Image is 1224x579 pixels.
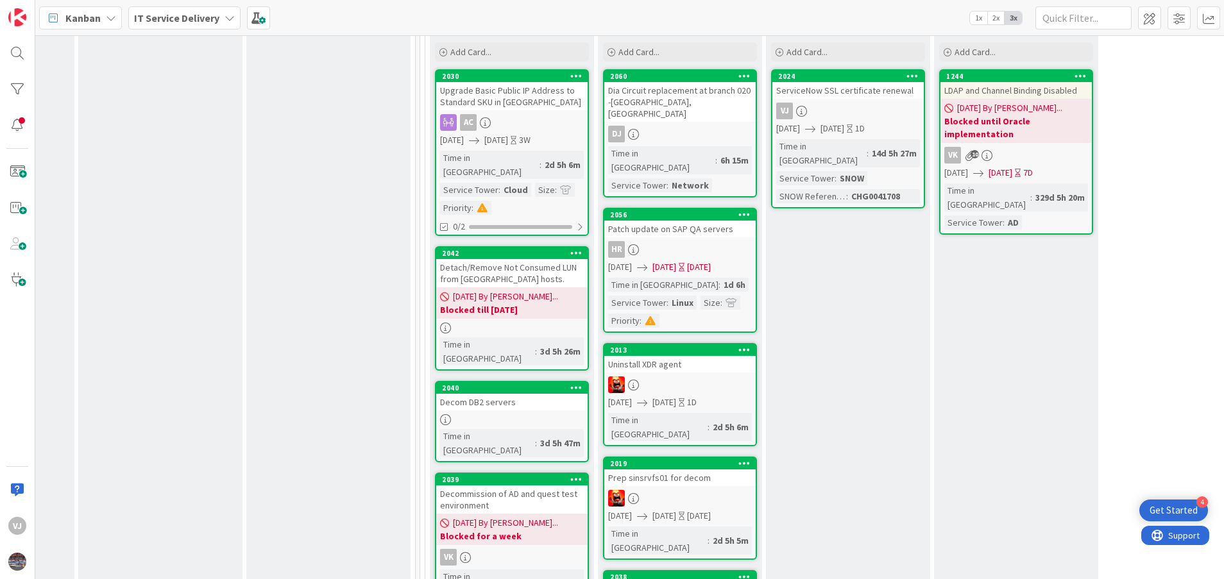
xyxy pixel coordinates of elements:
[940,71,1092,82] div: 1244
[608,376,625,393] img: VN
[537,436,584,450] div: 3d 5h 47m
[608,260,632,274] span: [DATE]
[604,344,756,356] div: 2013
[846,189,848,203] span: :
[27,2,58,17] span: Support
[944,166,968,180] span: [DATE]
[604,241,756,258] div: HR
[837,171,867,185] div: SNOW
[604,209,756,221] div: 2056
[668,178,712,192] div: Network
[855,122,865,135] div: 1D
[436,82,588,110] div: Upgrade Basic Public IP Address to Standard SKU in [GEOGRAPHIC_DATA]
[442,72,588,81] div: 2030
[436,248,588,259] div: 2042
[436,549,588,566] div: VK
[604,344,756,373] div: 2013Uninstall XDR agent
[720,296,722,310] span: :
[667,296,668,310] span: :
[604,82,756,122] div: Dia Circuit replacement at branch 020 -[GEOGRAPHIC_DATA], [GEOGRAPHIC_DATA]
[701,296,720,310] div: Size
[640,314,642,328] span: :
[710,533,752,548] div: 2d 5h 5m
[442,249,588,258] div: 2042
[436,382,588,410] div: 2040Decom DB2 servers
[604,490,756,507] div: VN
[867,146,869,160] span: :
[435,381,589,462] a: 2040Decom DB2 serversTime in [GEOGRAPHIC_DATA]:3d 5h 47m
[940,71,1092,99] div: 1244LDAP and Channel Binding Disabled
[608,126,625,142] div: DJ
[603,69,757,197] a: 2060Dia Circuit replacement at branch 020 -[GEOGRAPHIC_DATA], [GEOGRAPHIC_DATA]DJTime in [GEOGRAP...
[772,82,924,99] div: ServiceNow SSL certificate renewal
[500,183,531,197] div: Cloud
[687,509,711,523] div: [DATE]
[608,490,625,507] img: VN
[440,549,457,566] div: VK
[440,337,535,365] div: Time in [GEOGRAPHIC_DATA]
[717,153,752,167] div: 6h 15m
[8,553,26,571] img: avatar
[604,458,756,469] div: 2019
[608,296,667,310] div: Service Tower
[718,278,720,292] span: :
[944,147,961,164] div: VK
[65,10,101,26] span: Kanban
[440,133,464,147] span: [DATE]
[603,208,757,333] a: 2056Patch update on SAP QA serversHR[DATE][DATE][DATE]Time in [GEOGRAPHIC_DATA]:1d 6hService Towe...
[608,278,718,292] div: Time in [GEOGRAPHIC_DATA]
[604,209,756,237] div: 2056Patch update on SAP QA servers
[776,189,846,203] div: SNOW Reference Number
[440,183,498,197] div: Service Tower
[820,122,844,135] span: [DATE]
[537,344,584,358] div: 3d 5h 26m
[610,459,756,468] div: 2019
[604,71,756,122] div: 2060Dia Circuit replacement at branch 020 -[GEOGRAPHIC_DATA], [GEOGRAPHIC_DATA]
[1035,6,1132,29] input: Quick Filter...
[604,469,756,486] div: Prep sinsrvfs01 for decom
[971,150,979,158] span: 10
[604,221,756,237] div: Patch update on SAP QA servers
[1196,496,1208,508] div: 4
[778,72,924,81] div: 2024
[608,413,708,441] div: Time in [GEOGRAPHIC_DATA]
[946,72,1092,81] div: 1244
[453,290,558,303] span: [DATE] By [PERSON_NAME]...
[604,458,756,486] div: 2019Prep sinsrvfs01 for decom
[608,526,708,555] div: Time in [GEOGRAPHIC_DATA]
[541,158,584,172] div: 2d 5h 6m
[1139,499,1208,521] div: Open Get Started checklist, remaining modules: 4
[708,533,710,548] span: :
[944,183,1030,212] div: Time in [GEOGRAPHIC_DATA]
[848,189,903,203] div: CHG0041708
[618,46,659,58] span: Add Card...
[652,396,676,409] span: [DATE]
[436,259,588,287] div: Detach/Remove Not Consumed LUN from [GEOGRAPHIC_DATA] hosts.
[604,126,756,142] div: DJ
[435,246,589,371] a: 2042Detach/Remove Not Consumed LUN from [GEOGRAPHIC_DATA] hosts.[DATE] By [PERSON_NAME]...Blocked...
[708,420,710,434] span: :
[604,376,756,393] div: VN
[540,158,541,172] span: :
[484,133,508,147] span: [DATE]
[939,69,1093,235] a: 1244LDAP and Channel Binding Disabled[DATE] By [PERSON_NAME]...Blocked until Oracle implementatio...
[604,71,756,82] div: 2060
[460,114,477,131] div: AC
[440,429,535,457] div: Time in [GEOGRAPHIC_DATA]
[608,241,625,258] div: HR
[944,215,1003,230] div: Service Tower
[1005,12,1022,24] span: 3x
[436,485,588,514] div: Decommission of AD and quest test environment
[776,103,793,119] div: VJ
[652,509,676,523] span: [DATE]
[610,210,756,219] div: 2056
[776,122,800,135] span: [DATE]
[555,183,557,197] span: :
[720,278,749,292] div: 1d 6h
[944,115,1088,140] b: Blocked until Oracle implementation
[957,101,1062,115] span: [DATE] By [PERSON_NAME]...
[442,383,588,392] div: 2040
[435,69,589,236] a: 2030Upgrade Basic Public IP Address to Standard SKU in [GEOGRAPHIC_DATA]AC[DATE][DATE]3WTime in [...
[940,82,1092,99] div: LDAP and Channel Binding Disabled
[1003,215,1005,230] span: :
